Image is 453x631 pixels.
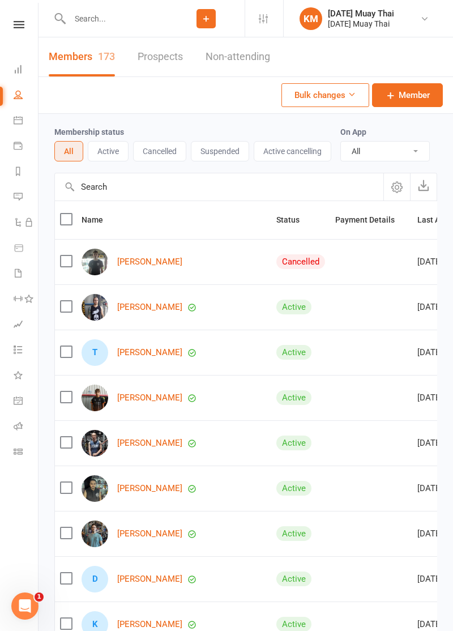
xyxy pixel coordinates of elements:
span: Payment Details [335,215,407,224]
input: Search [55,173,383,201]
a: Dashboard [14,58,39,83]
a: Assessments [14,313,39,338]
div: Active [276,572,311,586]
label: On App [340,127,366,137]
button: All [54,141,83,161]
a: [PERSON_NAME] [117,302,182,312]
a: People [14,83,39,109]
a: [PERSON_NAME] [117,393,182,403]
button: Payment Details [335,213,407,227]
a: Prospects [138,37,183,76]
a: Reports [14,160,39,185]
a: Members173 [49,37,115,76]
button: Name [82,213,116,227]
span: Member [399,88,430,102]
div: Active [276,300,311,314]
input: Search... [66,11,168,27]
div: Active [276,436,311,450]
a: Non-attending [206,37,270,76]
a: Member [372,83,443,107]
a: [PERSON_NAME] [117,529,182,539]
a: Product Sales [14,236,39,262]
div: Active [276,390,311,405]
div: [DATE] Muay Thai [328,19,394,29]
a: Class kiosk mode [14,440,39,466]
label: Membership status [54,127,124,137]
a: General attendance kiosk mode [14,389,39,415]
a: [PERSON_NAME] [117,257,182,267]
span: 1 [35,592,44,602]
button: Active cancelling [254,141,331,161]
a: [PERSON_NAME] [117,348,182,357]
a: Roll call kiosk mode [14,415,39,440]
div: D [82,566,108,592]
a: Calendar [14,109,39,134]
a: [PERSON_NAME] [117,438,182,448]
div: Active [276,526,311,541]
div: T [82,339,108,366]
div: 173 [98,50,115,62]
button: Bulk changes [281,83,369,107]
a: What's New [14,364,39,389]
div: Cancelled [276,254,325,269]
a: [PERSON_NAME] [117,620,182,629]
div: [DATE] Muay Thai [328,8,394,19]
div: Active [276,345,311,360]
div: Active [276,481,311,496]
a: [PERSON_NAME] [117,574,182,584]
span: Name [82,215,116,224]
button: Suspended [191,141,249,161]
button: Cancelled [133,141,186,161]
div: KM [300,7,322,30]
a: Payments [14,134,39,160]
button: Active [88,141,129,161]
a: [PERSON_NAME] [117,484,182,493]
button: Status [276,213,312,227]
iframe: Intercom live chat [11,592,39,620]
span: Status [276,215,312,224]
